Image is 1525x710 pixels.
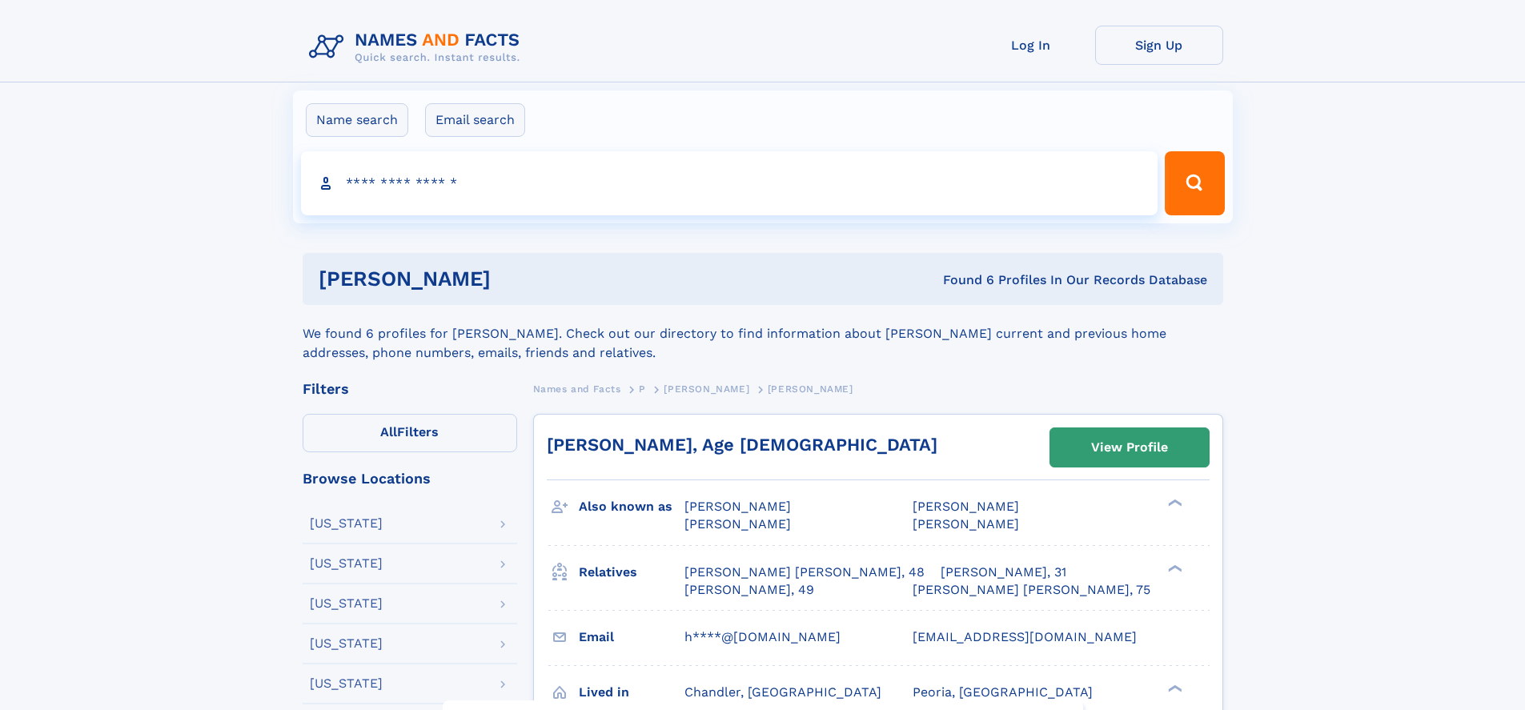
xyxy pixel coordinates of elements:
[579,493,684,520] h3: Also known as
[547,435,937,455] a: [PERSON_NAME], Age [DEMOGRAPHIC_DATA]
[1050,428,1209,467] a: View Profile
[310,517,383,530] div: [US_STATE]
[303,305,1223,363] div: We found 6 profiles for [PERSON_NAME]. Check out our directory to find information about [PERSON_...
[1095,26,1223,65] a: Sign Up
[310,677,383,690] div: [US_STATE]
[579,679,684,706] h3: Lived in
[303,382,517,396] div: Filters
[425,103,525,137] label: Email search
[941,564,1066,581] a: [PERSON_NAME], 31
[306,103,408,137] label: Name search
[913,581,1150,599] a: [PERSON_NAME] [PERSON_NAME], 75
[1164,563,1183,573] div: ❯
[639,379,646,399] a: P
[664,383,749,395] span: [PERSON_NAME]
[303,26,533,69] img: Logo Names and Facts
[684,499,791,514] span: [PERSON_NAME]
[1091,429,1168,466] div: View Profile
[319,269,717,289] h1: [PERSON_NAME]
[768,383,853,395] span: [PERSON_NAME]
[303,414,517,452] label: Filters
[684,684,881,700] span: Chandler, [GEOGRAPHIC_DATA]
[533,379,621,399] a: Names and Facts
[380,424,397,439] span: All
[913,516,1019,531] span: [PERSON_NAME]
[913,629,1137,644] span: [EMAIL_ADDRESS][DOMAIN_NAME]
[684,581,814,599] a: [PERSON_NAME], 49
[684,564,925,581] a: [PERSON_NAME] [PERSON_NAME], 48
[303,471,517,486] div: Browse Locations
[716,271,1207,289] div: Found 6 Profiles In Our Records Database
[913,684,1093,700] span: Peoria, [GEOGRAPHIC_DATA]
[1164,683,1183,693] div: ❯
[1165,151,1224,215] button: Search Button
[1164,498,1183,508] div: ❯
[310,557,383,570] div: [US_STATE]
[684,516,791,531] span: [PERSON_NAME]
[967,26,1095,65] a: Log In
[579,559,684,586] h3: Relatives
[301,151,1158,215] input: search input
[579,624,684,651] h3: Email
[310,597,383,610] div: [US_STATE]
[639,383,646,395] span: P
[913,499,1019,514] span: [PERSON_NAME]
[310,637,383,650] div: [US_STATE]
[664,379,749,399] a: [PERSON_NAME]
